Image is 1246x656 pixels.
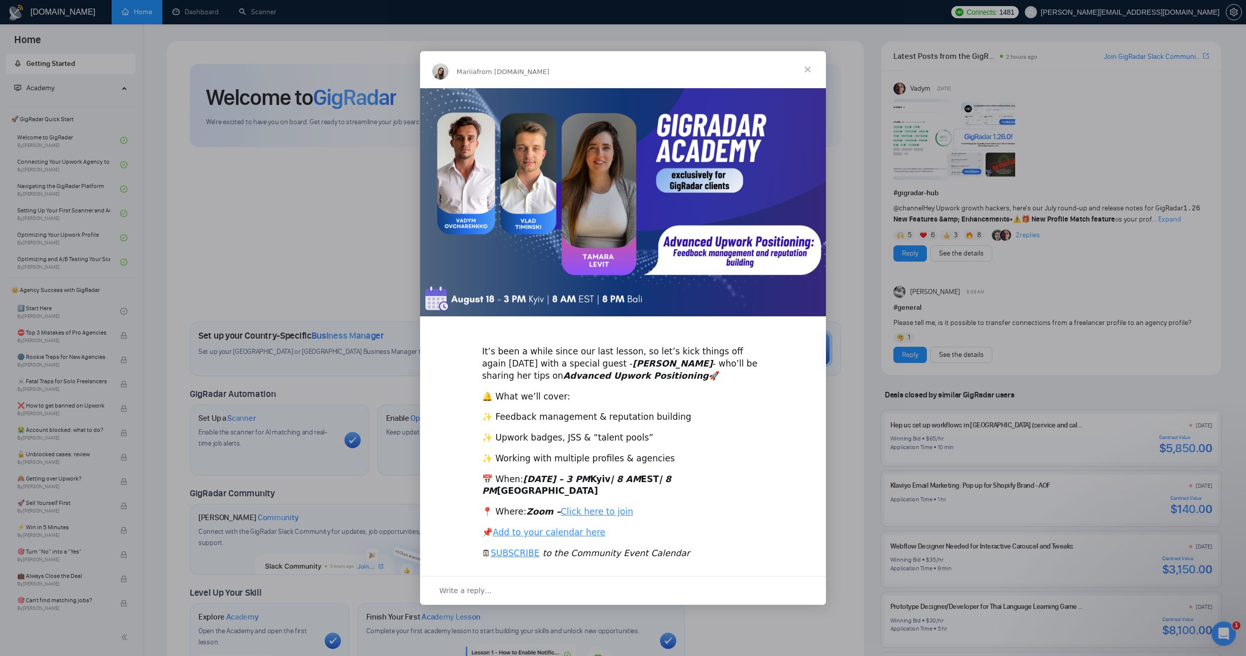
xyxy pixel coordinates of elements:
i: [DATE] – 3 PM [523,474,590,484]
b: Kyiv EST [GEOGRAPHIC_DATA] [482,474,671,496]
div: Open conversation and reply [420,576,826,605]
div: ✨ Feedback management & reputation building [482,411,764,423]
span: Mariia [457,68,477,76]
i: Advanced Upwork Positioning [563,371,709,381]
span: Write a reply… [439,584,492,597]
i: [PERSON_NAME] [633,358,713,369]
i: | 8 PM [482,474,671,496]
i: to the Community Event Calendar [543,548,690,558]
i: | 8 AM [610,474,641,484]
div: ✨ Upwork badges, JSS & “talent pools” [482,432,764,444]
img: Profile image for Mariia [432,63,448,80]
a: SUBSCRIBE [491,548,540,558]
div: ✨ Working with multiple profiles & agencies [482,453,764,465]
div: 📍 Where: [482,506,764,518]
span: Close [789,51,826,88]
i: Zoom – [526,506,633,517]
div: 🗓 [482,548,764,560]
span: from [DOMAIN_NAME] [477,68,549,76]
div: 📌 [482,527,764,539]
div: 📅 When: [482,473,764,498]
a: Add to your calendar here [493,527,605,537]
div: ​It’s been a while since our last lesson, so let’s kick things off again [DATE] with a special gu... [482,334,764,382]
div: 🔔 What we’ll cover: [482,391,764,403]
a: Click here to join [561,506,633,517]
